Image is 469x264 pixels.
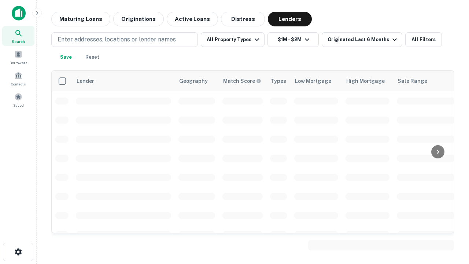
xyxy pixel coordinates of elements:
button: Enter addresses, locations or lender names [51,32,198,47]
span: Search [12,38,25,44]
button: All Property Types [201,32,265,47]
button: $1M - $2M [267,32,319,47]
div: Sale Range [398,77,427,85]
iframe: Chat Widget [432,182,469,217]
div: Capitalize uses an advanced AI algorithm to match your search with the best lender. The match sco... [223,77,261,85]
button: Maturing Loans [51,12,110,26]
a: Contacts [2,69,34,88]
button: Reset [81,50,104,65]
div: Lender [77,77,94,85]
h6: Match Score [223,77,260,85]
div: Low Mortgage [295,77,331,85]
th: Types [266,71,291,91]
div: Originated Last 6 Months [328,35,399,44]
span: Saved [13,102,24,108]
button: Originations [113,12,164,26]
th: Lender [72,71,175,91]
th: Geography [175,71,219,91]
a: Borrowers [2,47,34,67]
button: Active Loans [167,12,218,26]
a: Saved [2,90,34,110]
th: Capitalize uses an advanced AI algorithm to match your search with the best lender. The match sco... [219,71,266,91]
button: Distress [221,12,265,26]
img: capitalize-icon.png [12,6,26,21]
button: Lenders [268,12,312,26]
div: Types [271,77,286,85]
div: High Mortgage [346,77,385,85]
th: Low Mortgage [291,71,342,91]
span: Borrowers [10,60,27,66]
button: All Filters [405,32,442,47]
th: Sale Range [393,71,459,91]
button: Save your search to get updates of matches that match your search criteria. [54,50,78,65]
div: Geography [179,77,208,85]
a: Search [2,26,34,46]
th: High Mortgage [342,71,393,91]
p: Enter addresses, locations or lender names [58,35,176,44]
button: Originated Last 6 Months [322,32,402,47]
span: Contacts [11,81,26,87]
